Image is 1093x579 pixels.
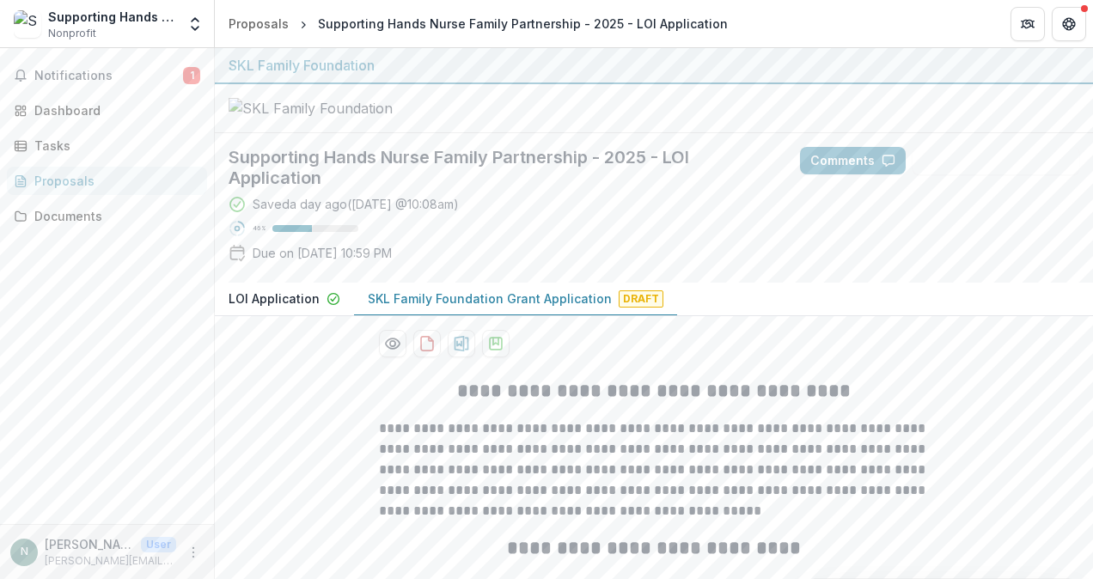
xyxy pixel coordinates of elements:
span: Nonprofit [48,26,96,41]
span: Notifications [34,69,183,83]
div: Dashboard [34,101,193,119]
button: Preview 254847c9-fb83-4984-87b0-c58438957c76-1.pdf [379,330,406,357]
h2: Supporting Hands Nurse Family Partnership - 2025 - LOI Application [229,147,772,188]
p: SKL Family Foundation Grant Application [368,289,612,308]
p: [PERSON_NAME] [45,535,134,553]
p: User [141,537,176,552]
a: Tasks [7,131,207,160]
span: 1 [183,67,200,84]
img: SKL Family Foundation [229,98,400,119]
button: download-proposal [448,330,475,357]
div: Tasks [34,137,193,155]
button: Notifications1 [7,62,207,89]
div: SKL Family Foundation [229,55,1079,76]
button: Comments [800,147,906,174]
button: download-proposal [482,330,510,357]
div: Saved a day ago ( [DATE] @ 10:08am ) [253,195,459,213]
img: Supporting Hands Nurse Family Partnership [14,10,41,38]
button: Partners [1011,7,1045,41]
div: Proposals [34,172,193,190]
a: Proposals [7,167,207,195]
span: Draft [619,290,663,308]
button: More [183,542,204,563]
nav: breadcrumb [222,11,735,36]
button: Get Help [1052,7,1086,41]
div: Supporting Hands Nurse Family Partnership [48,8,176,26]
p: 46 % [253,222,266,235]
a: Documents [7,202,207,230]
p: [PERSON_NAME][EMAIL_ADDRESS][PERSON_NAME][DOMAIN_NAME] [45,553,176,569]
div: Documents [34,207,193,225]
div: Proposals [229,15,289,33]
a: Dashboard [7,96,207,125]
div: Nikki [21,546,28,558]
div: Supporting Hands Nurse Family Partnership - 2025 - LOI Application [318,15,728,33]
p: Due on [DATE] 10:59 PM [253,244,392,262]
button: download-proposal [413,330,441,357]
p: LOI Application [229,289,320,308]
button: Answer Suggestions [913,147,1079,174]
a: Proposals [222,11,296,36]
button: Open entity switcher [183,7,207,41]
